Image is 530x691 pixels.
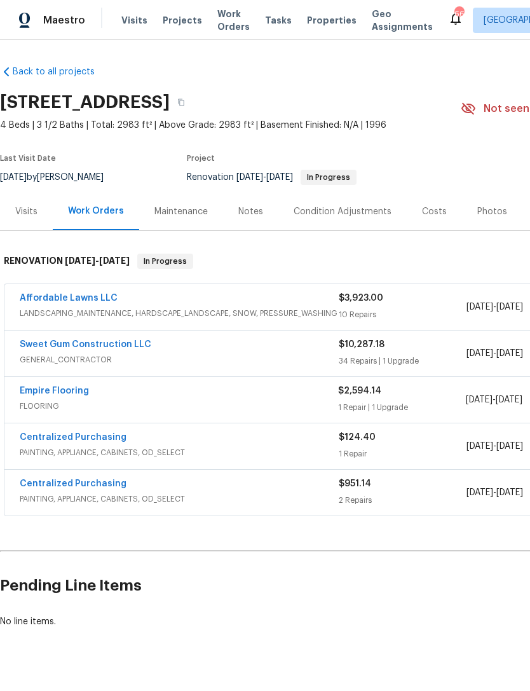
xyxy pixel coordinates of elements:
span: Work Orders [217,8,250,33]
span: Properties [307,14,357,27]
div: Maintenance [154,205,208,218]
a: Centralized Purchasing [20,479,126,488]
span: - [466,440,523,453]
span: Visits [121,14,147,27]
div: 1 Repair | 1 Upgrade [338,401,465,414]
span: Renovation [187,173,357,182]
span: In Progress [139,255,192,268]
span: - [466,301,523,313]
a: Affordable Lawns LLC [20,294,118,303]
a: Centralized Purchasing [20,433,126,442]
span: [DATE] [496,395,522,404]
div: Work Orders [68,205,124,217]
div: 10 Repairs [339,308,466,321]
span: PAINTING, APPLIANCE, CABINETS, OD_SELECT [20,493,339,505]
span: [DATE] [466,303,493,311]
span: $10,287.18 [339,340,384,349]
span: [DATE] [496,488,523,497]
span: [DATE] [266,173,293,182]
span: [DATE] [496,349,523,358]
span: [DATE] [466,442,493,451]
span: GENERAL_CONTRACTOR [20,353,339,366]
span: $951.14 [339,479,371,488]
span: $2,594.14 [338,387,381,395]
span: - [466,486,523,499]
span: LANDSCAPING_MAINTENANCE, HARDSCAPE_LANDSCAPE, SNOW, PRESSURE_WASHING [20,307,339,320]
span: - [65,256,130,265]
div: Notes [238,205,263,218]
span: [DATE] [466,488,493,497]
span: - [466,393,522,406]
span: - [466,347,523,360]
span: Geo Assignments [372,8,433,33]
span: [DATE] [466,349,493,358]
span: [DATE] [65,256,95,265]
span: [DATE] [496,303,523,311]
span: FLOORING [20,400,338,413]
div: 66 [454,8,463,20]
span: $124.40 [339,433,376,442]
button: Copy Address [170,91,193,114]
a: Sweet Gum Construction LLC [20,340,151,349]
span: In Progress [302,174,355,181]
span: PAINTING, APPLIANCE, CABINETS, OD_SELECT [20,446,339,459]
span: Projects [163,14,202,27]
span: $3,923.00 [339,294,383,303]
span: [DATE] [466,395,493,404]
div: 1 Repair [339,448,466,460]
div: Condition Adjustments [294,205,391,218]
span: - [236,173,293,182]
span: Tasks [265,16,292,25]
span: Project [187,154,215,162]
h6: RENOVATION [4,254,130,269]
span: [DATE] [99,256,130,265]
span: [DATE] [236,173,263,182]
span: Maestro [43,14,85,27]
span: [DATE] [496,442,523,451]
div: 2 Repairs [339,494,466,507]
div: Visits [15,205,37,218]
div: 34 Repairs | 1 Upgrade [339,355,466,367]
div: Costs [422,205,447,218]
a: Empire Flooring [20,387,89,395]
div: Photos [477,205,507,218]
